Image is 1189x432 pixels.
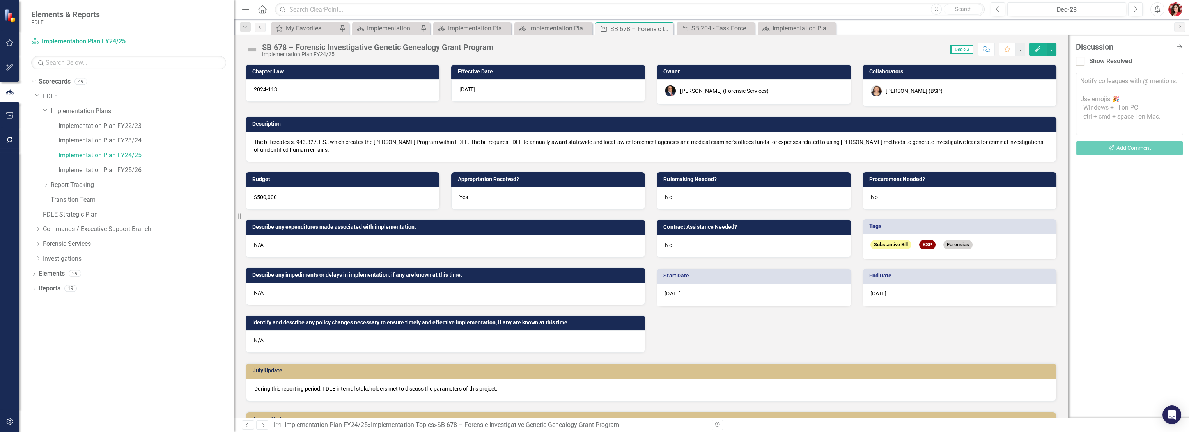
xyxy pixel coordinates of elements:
img: Jason Bundy [665,85,676,96]
div: Discussion [1076,43,1171,51]
a: Implementation Plan FY24/25 [31,37,129,46]
span: [DATE] [870,290,886,297]
p: N/A [254,289,637,297]
span: Yes [459,194,468,200]
a: Scorecards [39,77,71,86]
a: Implementation Plan FY24/25 [285,421,368,428]
button: Add Comment [1076,141,1183,155]
h3: Effective Date [458,69,641,75]
a: Report Tracking [51,181,234,190]
span: $500,000 [254,194,277,200]
div: My Favorites [286,23,337,33]
div: SB 678 – Forensic Investigative Genetic Genealogy Grant Program [262,43,493,52]
a: FDLE Strategic Plan [43,210,234,219]
div: Implementation Plan FY24/25 [529,23,590,33]
div: 19 [64,285,77,292]
a: My Favorites [273,23,337,33]
span: Forensics [943,240,973,250]
div: Implementation Plan FY25/26 [367,23,418,33]
p: During this reporting period, FDLE internal stakeholders met to discuss the parameters of this pr... [254,385,1048,393]
a: Forensic Services [43,240,234,249]
h3: Start Date [663,273,847,279]
h3: Collaborators [869,69,1053,75]
div: Open Intercom Messenger [1162,405,1181,424]
a: Implementation Plan FY24/25 [58,151,234,160]
input: Search Below... [31,56,226,69]
a: Implementation Plan FY23/24 [58,136,234,145]
span: BSP [919,240,936,250]
div: [PERSON_NAME] (Forensic Services) [680,87,768,95]
div: SB 204 - Task Force on the Monitoring of Children in Out-of-Home Care [691,23,753,33]
img: Caitlin Dawkins [1168,2,1182,16]
a: Implementation Topics [371,421,434,428]
input: Search ClearPoint... [275,3,985,16]
div: » » [273,421,705,430]
button: Search [944,4,983,15]
h3: Description [252,121,1053,127]
a: Transition Team [51,196,234,204]
h3: Appropriation Received? [458,176,641,182]
h3: Rulemaking Needed? [663,176,847,182]
h3: Describe any impediments or delays in implementation, if any are known at this time. [252,272,641,278]
img: Not Defined [246,43,258,56]
a: Implementation Plan FY22/23 [58,122,234,131]
h3: July Update [253,368,1052,373]
span: No [665,194,672,200]
span: No [871,194,878,200]
a: Elements [39,269,65,278]
a: Implementation Plan (FY22/23) [760,23,834,33]
p: 2024-113 [254,85,431,93]
div: SB 678 – Forensic Investigative Genetic Genealogy Grant Program [610,24,672,34]
img: ClearPoint Strategy [4,9,18,23]
div: 29 [69,270,81,277]
div: Implementation Plan FY24/25 [262,52,493,57]
span: Substantive Bill [870,240,911,250]
div: [PERSON_NAME] (BSP) [886,87,943,95]
small: FDLE [31,19,100,25]
p: N/A [254,336,637,344]
div: Show Resolved [1089,57,1132,66]
span: No [665,242,672,248]
h3: Budget [252,176,436,182]
div: Implementation Plan (FY22/23) [773,23,834,33]
h3: Chapter Law [252,69,436,75]
h3: Owner [663,69,847,75]
a: Implementation Plan FY24/25 [516,23,590,33]
h3: Contract Assistance Needed? [663,224,847,230]
div: SB 678 – Forensic Investigative Genetic Genealogy Grant Program [437,421,619,428]
a: Investigations [43,254,234,263]
a: Commands / Executive Support Branch [43,225,234,234]
div: 49 [74,78,87,85]
a: Implementation Plans [51,107,234,116]
p: N/A [254,241,637,249]
a: SB 204 - Task Force on the Monitoring of Children in Out-of-Home Care [679,23,753,33]
h3: Tags [869,223,1053,229]
span: Search [955,6,972,12]
h3: Describe any expenditures made associated with implementation. [252,224,641,230]
a: Reports [39,284,60,293]
img: Elizabeth Martin [871,85,882,96]
a: Implementation Plan FY25/26 [58,166,234,175]
h3: August Update [253,416,1052,422]
p: The bill creates s. 943.327, F.S., which creates the [PERSON_NAME] Program within FDLE. The bill ... [254,138,1048,154]
a: Implementation Plan FY23/24 [435,23,509,33]
a: Implementation Plan FY25/26 [354,23,418,33]
div: Dec-23 [1010,5,1123,14]
h3: Procurement Needed? [869,176,1053,182]
button: Dec-23 [1007,2,1126,16]
span: [DATE] [459,86,475,92]
span: Dec-23 [950,45,973,54]
a: FDLE [43,92,234,101]
span: [DATE] [664,290,680,297]
span: Elements & Reports [31,10,100,19]
h3: Identify and describe any policy changes necessary to ensure timely and effective implementation,... [252,320,641,325]
h3: End Date [869,273,1053,279]
div: Implementation Plan FY23/24 [448,23,509,33]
